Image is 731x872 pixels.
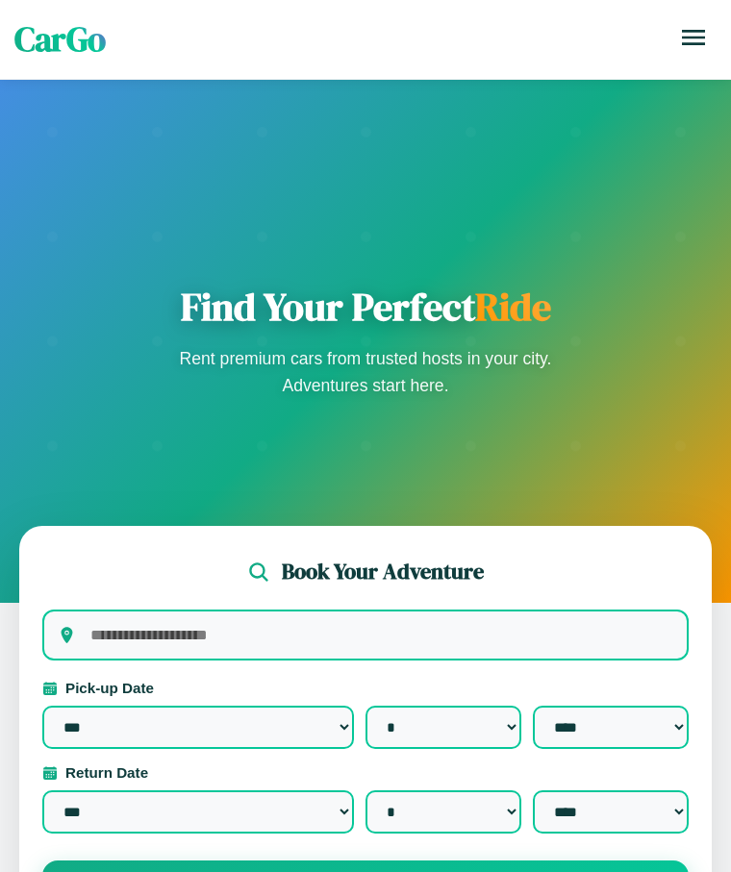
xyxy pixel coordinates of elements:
span: Ride [475,281,551,333]
p: Rent premium cars from trusted hosts in your city. Adventures start here. [173,345,558,399]
h2: Book Your Adventure [282,557,484,586]
span: CarGo [14,16,106,62]
label: Pick-up Date [42,680,689,696]
h1: Find Your Perfect [173,284,558,330]
label: Return Date [42,764,689,781]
